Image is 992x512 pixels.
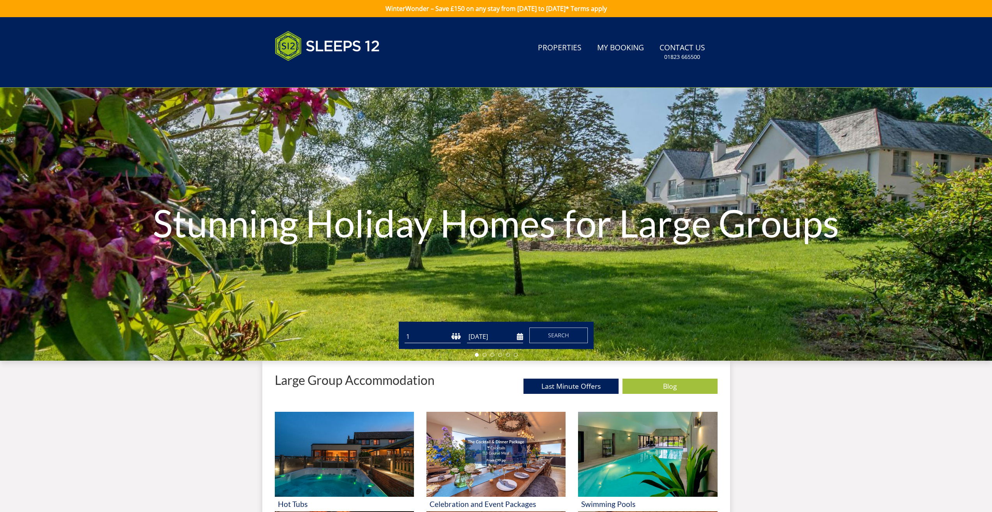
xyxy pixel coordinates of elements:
[426,412,566,497] img: 'Celebration and Event Packages' - Large Group Accommodation Holiday Ideas
[149,187,843,259] h1: Stunning Holiday Homes for Large Groups
[578,412,717,511] a: 'Swimming Pools' - Large Group Accommodation Holiday Ideas Swimming Pools
[278,500,411,508] h3: Hot Tubs
[578,412,717,497] img: 'Swimming Pools' - Large Group Accommodation Holiday Ideas
[271,70,353,77] iframe: Customer reviews powered by Trustpilot
[275,412,414,511] a: 'Hot Tubs' - Large Group Accommodation Holiday Ideas Hot Tubs
[656,39,708,65] a: Contact Us01823 665500
[275,373,435,387] p: Large Group Accommodation
[275,27,380,66] img: Sleeps 12
[594,39,647,57] a: My Booking
[529,328,588,343] button: Search
[622,379,718,394] a: Blog
[664,53,700,61] small: 01823 665500
[426,412,566,511] a: 'Celebration and Event Packages' - Large Group Accommodation Holiday Ideas Celebration and Event ...
[275,412,414,497] img: 'Hot Tubs' - Large Group Accommodation Holiday Ideas
[430,500,562,508] h3: Celebration and Event Packages
[523,379,619,394] a: Last Minute Offers
[581,500,714,508] h3: Swimming Pools
[535,39,585,57] a: Properties
[467,330,523,343] input: Arrival Date
[548,331,569,339] span: Search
